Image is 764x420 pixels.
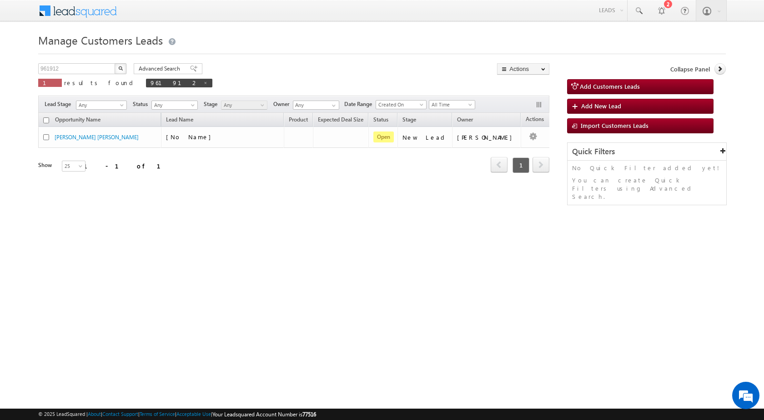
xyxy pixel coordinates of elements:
span: 961912 [151,79,199,86]
div: Show [38,161,55,169]
span: [No Name] [166,133,216,141]
a: Created On [376,100,427,109]
a: About [88,411,101,417]
span: Stage [402,116,416,123]
a: Contact Support [102,411,138,417]
p: No Quick Filter added yet! [572,164,722,172]
a: 25 [62,161,85,172]
div: New Lead [402,133,448,142]
span: results found [64,79,136,86]
span: next [533,157,549,172]
a: Stage [398,115,421,127]
span: All Time [429,101,472,109]
span: Import Customers Leads [581,121,648,129]
span: Add Customers Leads [580,82,640,90]
span: Owner [457,116,473,123]
span: Created On [376,101,423,109]
a: Show All Items [327,101,338,110]
a: [PERSON_NAME] [PERSON_NAME] [55,134,139,141]
span: Actions [521,114,548,126]
span: Add New Lead [581,102,621,110]
input: Check all records [43,117,49,123]
span: 1 [513,157,529,173]
span: Any [152,101,195,109]
span: Status [133,100,151,108]
input: Type to Search [293,101,339,110]
a: Terms of Service [140,411,175,417]
a: Any [76,101,127,110]
span: Stage [204,100,221,108]
a: next [533,158,549,172]
a: Status [369,115,393,127]
span: Lead Name [161,115,198,127]
span: Lead Stage [45,100,75,108]
span: Date Range [344,100,376,108]
span: Owner [273,100,293,108]
span: 1 [43,79,57,86]
a: Acceptable Use [176,411,211,417]
span: Manage Customers Leads [38,33,163,47]
a: Opportunity Name [50,115,105,127]
span: Any [76,101,124,109]
span: Open [373,132,394,142]
span: Product [289,116,308,123]
a: All Time [429,100,475,109]
a: Expected Deal Size [313,115,368,127]
span: Any [221,101,265,109]
div: 1 - 1 of 1 [84,161,171,171]
div: [PERSON_NAME] [457,133,517,142]
a: prev [491,158,508,172]
img: Search [118,66,123,71]
span: prev [491,157,508,172]
span: Expected Deal Size [318,116,363,123]
span: © 2025 LeadSquared | | | | | [38,410,316,419]
span: Advanced Search [139,65,183,73]
a: Any [151,101,198,110]
div: Quick Filters [568,143,726,161]
span: 77516 [302,411,316,418]
a: Any [221,101,267,110]
span: Opportunity Name [55,116,101,123]
button: Actions [497,63,549,75]
span: 25 [62,162,86,170]
p: You can create Quick Filters using Advanced Search. [572,176,722,201]
span: Your Leadsquared Account Number is [212,411,316,418]
span: Collapse Panel [670,65,710,73]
